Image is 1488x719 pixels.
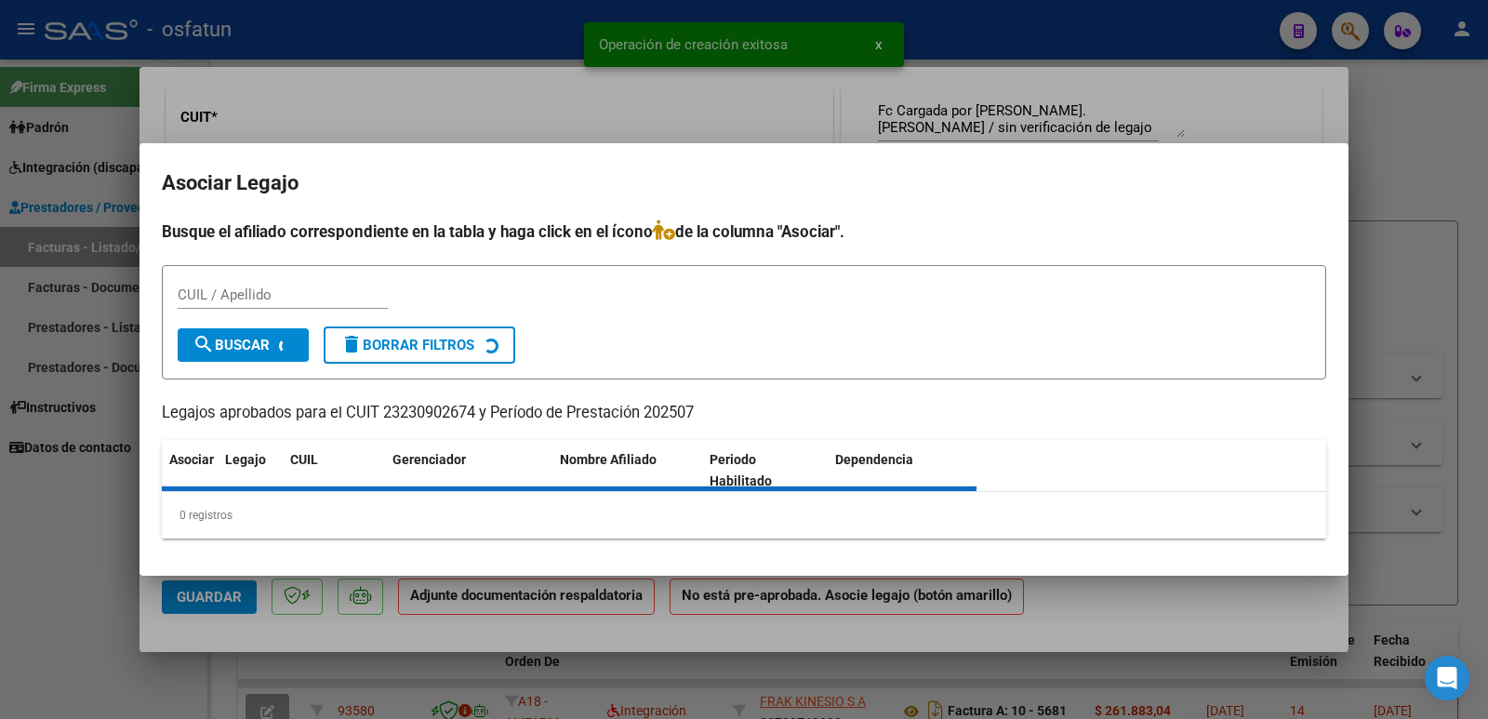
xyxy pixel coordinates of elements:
[162,220,1326,244] h4: Busque el afiliado correspondiente en la tabla y haga click en el ícono de la columna "Asociar".
[828,440,977,501] datatable-header-cell: Dependencia
[385,440,552,501] datatable-header-cell: Gerenciador
[710,452,772,488] span: Periodo Habilitado
[552,440,702,501] datatable-header-cell: Nombre Afiliado
[162,492,1326,539] div: 0 registros
[169,452,214,467] span: Asociar
[218,440,283,501] datatable-header-cell: Legajo
[162,440,218,501] datatable-header-cell: Asociar
[324,326,515,364] button: Borrar Filtros
[225,452,266,467] span: Legajo
[835,452,913,467] span: Dependencia
[1425,656,1469,700] div: Open Intercom Messenger
[392,452,466,467] span: Gerenciador
[178,328,309,362] button: Buscar
[162,402,1326,425] p: Legajos aprobados para el CUIT 23230902674 y Período de Prestación 202507
[193,333,215,355] mat-icon: search
[162,166,1326,201] h2: Asociar Legajo
[702,440,828,501] datatable-header-cell: Periodo Habilitado
[340,337,474,353] span: Borrar Filtros
[193,337,270,353] span: Buscar
[283,440,385,501] datatable-header-cell: CUIL
[340,333,363,355] mat-icon: delete
[560,452,657,467] span: Nombre Afiliado
[290,452,318,467] span: CUIL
